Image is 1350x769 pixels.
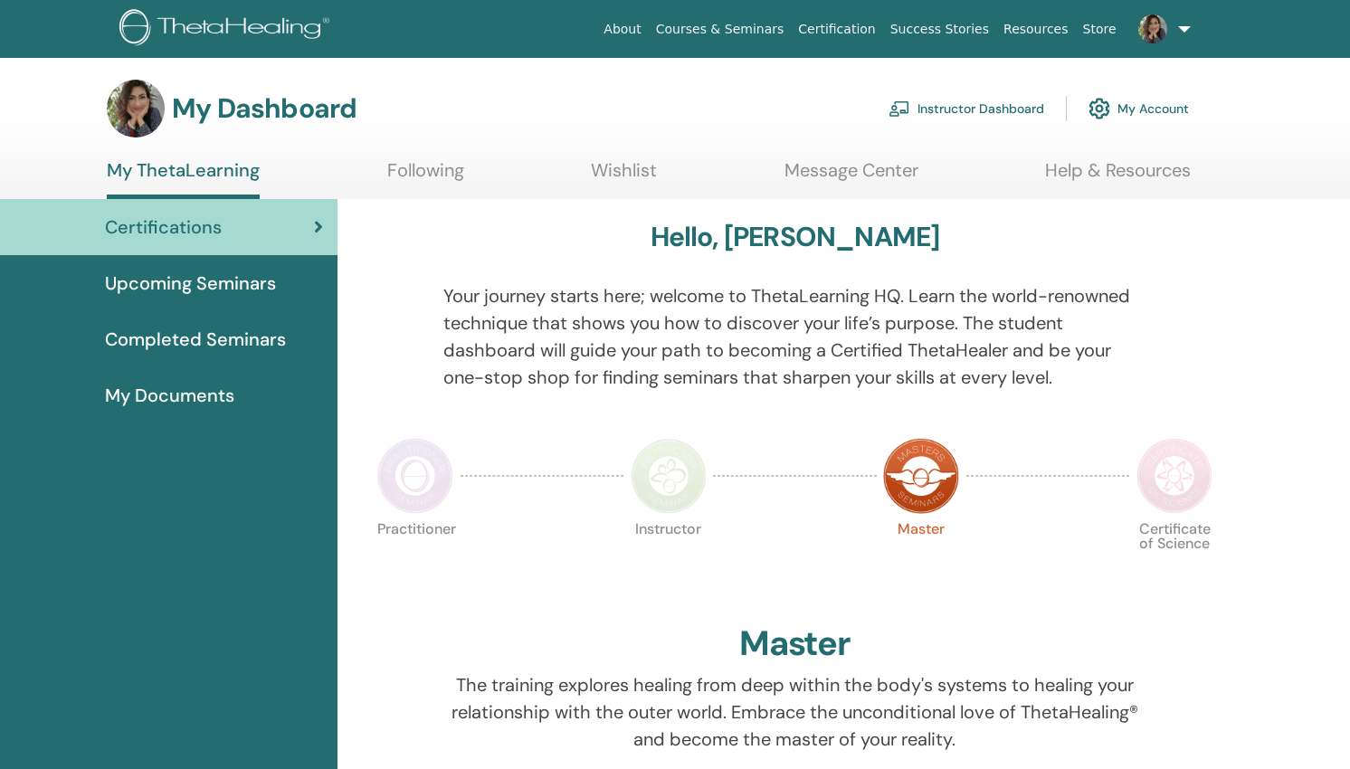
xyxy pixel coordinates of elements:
[387,159,464,195] a: Following
[651,221,940,253] h3: Hello, [PERSON_NAME]
[883,522,959,598] p: Master
[631,438,707,514] img: Instructor
[443,282,1146,391] p: Your journey starts here; welcome to ThetaLearning HQ. Learn the world-renowned technique that sh...
[105,214,222,241] span: Certifications
[172,92,357,125] h3: My Dashboard
[996,13,1076,46] a: Resources
[105,382,234,409] span: My Documents
[377,522,453,598] p: Practitioner
[105,326,286,353] span: Completed Seminars
[107,80,165,138] img: default.jpg
[1076,13,1124,46] a: Store
[1089,89,1189,128] a: My Account
[883,438,959,514] img: Master
[649,13,792,46] a: Courses & Seminars
[107,159,260,199] a: My ThetaLearning
[443,671,1146,753] p: The training explores healing from deep within the body's systems to healing your relationship wi...
[739,623,851,665] h2: Master
[1045,159,1191,195] a: Help & Resources
[1136,522,1212,598] p: Certificate of Science
[791,13,882,46] a: Certification
[1136,438,1212,514] img: Certificate of Science
[883,13,996,46] a: Success Stories
[377,438,453,514] img: Practitioner
[119,9,336,50] img: logo.png
[1138,14,1167,43] img: default.jpg
[105,270,276,297] span: Upcoming Seminars
[1089,93,1110,124] img: cog.svg
[889,100,910,117] img: chalkboard-teacher.svg
[784,159,918,195] a: Message Center
[631,522,707,598] p: Instructor
[889,89,1044,128] a: Instructor Dashboard
[591,159,657,195] a: Wishlist
[596,13,648,46] a: About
